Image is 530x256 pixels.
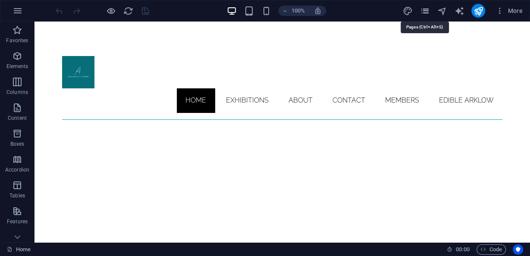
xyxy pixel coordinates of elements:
span: More [496,6,523,15]
button: Click here to leave preview mode and continue editing [106,6,116,16]
p: Columns [6,89,28,96]
button: navigator [437,6,447,16]
p: Accordion [5,166,29,173]
p: Content [8,115,27,122]
i: Design (Ctrl+Alt+Y) [402,6,412,16]
span: : [462,246,463,253]
p: Boxes [10,140,25,147]
span: Code [480,244,502,255]
h6: 100% [291,6,305,16]
button: 100% [278,6,309,16]
button: More [492,4,526,18]
button: Usercentrics [513,244,523,255]
button: reload [123,6,133,16]
button: pages [420,6,430,16]
button: design [402,6,413,16]
p: Favorites [6,37,28,44]
p: Elements [6,63,28,70]
button: Code [477,244,506,255]
button: publish [471,4,485,18]
p: Tables [9,192,25,199]
span: 00 00 [456,244,469,255]
a: Click to cancel selection. Double-click to open Pages [7,244,31,255]
button: text_generator [454,6,464,16]
p: Features [7,218,28,225]
h6: Session time [447,244,470,255]
i: On resize automatically adjust zoom level to fit chosen device. [314,7,321,15]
